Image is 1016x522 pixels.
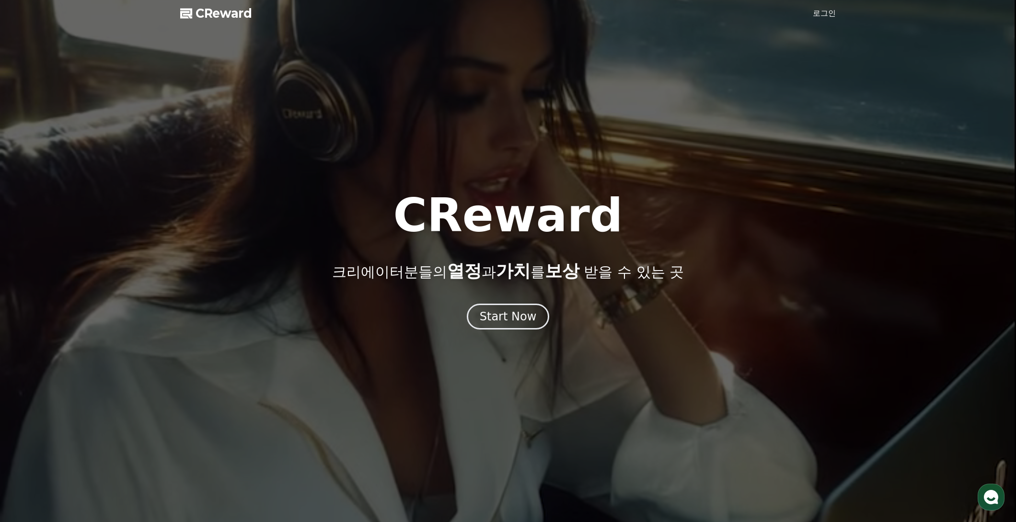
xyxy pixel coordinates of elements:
[467,304,550,329] button: Start Now
[813,8,836,19] a: 로그인
[332,261,684,281] p: 크리에이터분들의 과 를 받을 수 있는 곳
[63,304,124,328] a: 대화
[3,304,63,328] a: 홈
[480,309,537,324] div: Start Now
[496,261,531,281] span: 가치
[30,318,36,326] span: 홈
[180,6,252,21] a: CReward
[393,193,623,238] h1: CReward
[545,261,579,281] span: 보상
[196,6,252,21] span: CReward
[88,318,99,326] span: 대화
[148,318,160,326] span: 설정
[124,304,184,328] a: 설정
[447,261,482,281] span: 열정
[467,313,550,322] a: Start Now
